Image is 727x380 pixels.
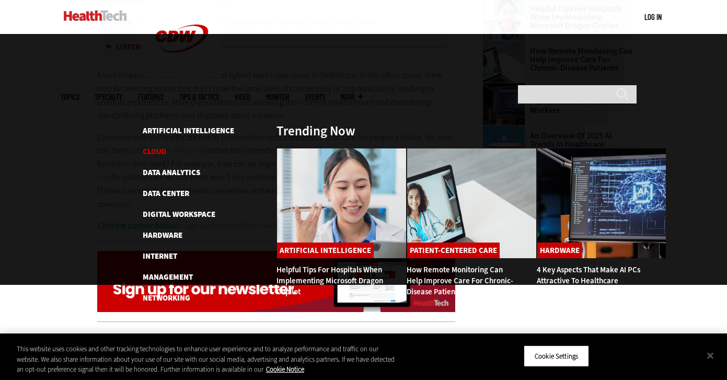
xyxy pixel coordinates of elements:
h3: Trending Now [276,124,355,137]
img: Home [64,10,127,21]
a: Networking [143,293,190,303]
a: 4 Key Aspects That Make AI PCs Attractive to Healthcare Workers [537,264,640,297]
a: Data Center [143,188,189,199]
a: Log in [644,12,662,21]
div: User menu [644,11,662,22]
a: Internet [143,251,177,261]
button: Cookie Settings [524,345,589,367]
img: Desktop monitor with brain AI concept [537,148,667,259]
a: More information about your privacy [266,365,304,374]
a: Data Analytics [143,167,200,178]
img: Doctor using phone to dictate to tablet [276,148,407,259]
div: This website uses cookies and other tracking technologies to enhance user experience and to analy... [17,344,400,375]
a: Cloud [143,146,167,157]
a: Artificial Intelligence [277,243,374,258]
a: Patient-Centered Care [143,314,230,324]
a: Management [143,272,193,282]
button: Close [699,344,722,367]
a: Hardware [143,230,182,240]
a: Digital Workspace [143,209,215,220]
a: How Remote Monitoring Can Help Improve Care for Chronic-Disease Patients [407,264,513,297]
a: Hardware [537,243,582,258]
a: Patient-Centered Care [407,243,500,258]
img: Patient speaking with doctor [407,148,537,259]
a: Helpful Tips for Hospitals When Implementing Microsoft Dragon Copilot [276,264,383,297]
a: Artificial Intelligence [143,125,234,136]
